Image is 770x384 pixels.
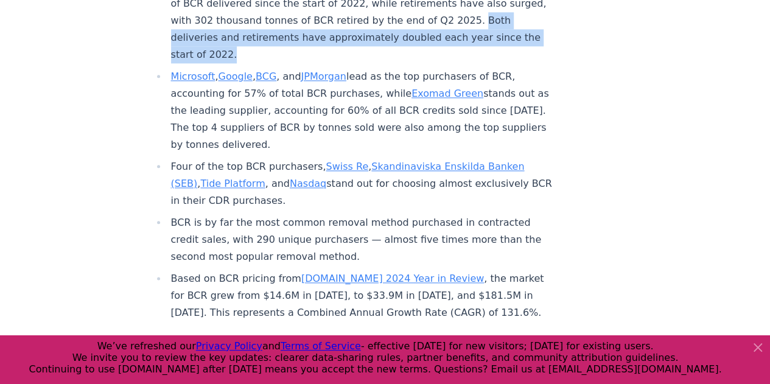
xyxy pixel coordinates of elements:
a: Nasdaq [290,178,326,189]
a: Swiss Re [326,161,368,172]
a: JPMorgan [301,71,346,82]
a: Google [218,71,252,82]
a: Exomad Green [411,88,483,99]
li: Based on BCR pricing from , the market for BCR grew from $14.6M in [DATE], to $33.9M in [DATE], a... [167,270,555,321]
li: Four of the top BCR purchasers, , , , and stand out for choosing almost exclusively BCR in their ... [167,158,555,209]
a: BCG [256,71,276,82]
li: BCR is by far the most common removal method purchased in contracted credit sales, with 290 uniqu... [167,214,555,265]
a: Tide Platform [200,178,265,189]
li: , , , and lead as the top purchasers of BCR, accounting for 57% of total BCR purchases, while sta... [167,68,555,153]
a: [DOMAIN_NAME] 2024 Year in Review [301,273,484,284]
a: Microsoft [171,71,215,82]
